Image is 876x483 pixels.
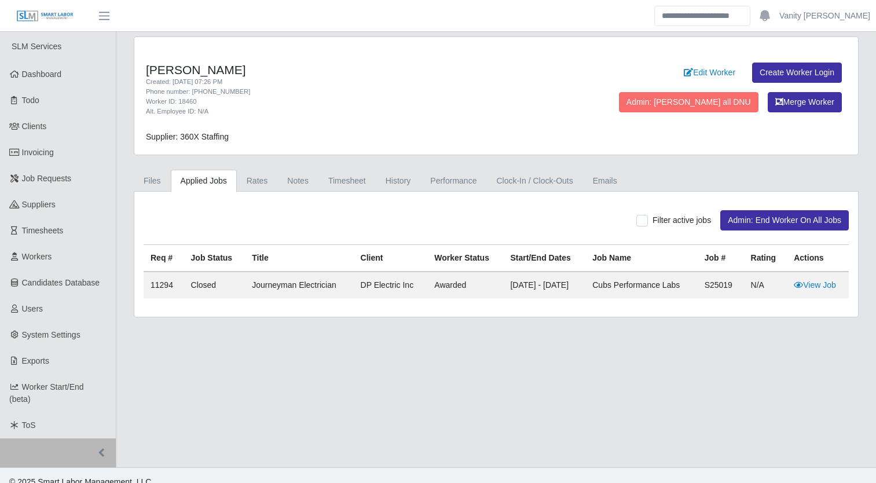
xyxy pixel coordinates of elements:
[134,170,171,192] a: Files
[585,272,697,298] td: Cubs Performance Labs
[144,272,184,298] td: 11294
[376,170,421,192] a: History
[22,304,43,313] span: Users
[779,10,870,22] a: Vanity [PERSON_NAME]
[427,245,503,272] th: Worker Status
[354,245,428,272] th: Client
[146,63,547,77] h4: [PERSON_NAME]
[146,87,547,97] div: Phone number: [PHONE_NUMBER]
[654,6,750,26] input: Search
[768,92,842,112] button: Merge Worker
[184,272,245,298] td: Closed
[146,107,547,116] div: Alt. Employee ID: N/A
[22,356,49,365] span: Exports
[427,272,503,298] td: awarded
[653,215,711,225] span: Filter active jobs
[22,148,54,157] span: Invoicing
[698,272,744,298] td: S25019
[503,272,585,298] td: [DATE] - [DATE]
[794,280,836,290] a: View Job
[676,63,743,83] a: Edit Worker
[22,69,62,79] span: Dashboard
[171,170,237,192] a: Applied Jobs
[698,245,744,272] th: Job #
[146,132,229,141] span: Supplier: 360X Staffing
[585,245,697,272] th: Job Name
[9,382,84,404] span: Worker Start/End (beta)
[22,330,80,339] span: System Settings
[22,122,47,131] span: Clients
[486,170,582,192] a: Clock-In / Clock-Outs
[752,63,842,83] a: Create Worker Login
[619,92,758,112] button: Admin: [PERSON_NAME] all DNU
[354,272,428,298] td: DP Electric Inc
[22,252,52,261] span: Workers
[22,200,56,209] span: Suppliers
[16,10,74,23] img: SLM Logo
[12,42,61,51] span: SLM Services
[245,245,353,272] th: Title
[744,245,787,272] th: Rating
[583,170,627,192] a: Emails
[22,420,36,430] span: ToS
[245,272,353,298] td: Journeyman Electrician
[22,96,39,105] span: Todo
[744,272,787,298] td: N/A
[720,210,849,230] button: Admin: End Worker On All Jobs
[22,278,100,287] span: Candidates Database
[144,245,184,272] th: Req #
[184,245,245,272] th: Job Status
[787,245,849,272] th: Actions
[420,170,486,192] a: Performance
[318,170,376,192] a: Timesheet
[146,77,547,87] div: Created: [DATE] 07:26 PM
[237,170,278,192] a: Rates
[22,174,72,183] span: Job Requests
[22,226,64,235] span: Timesheets
[277,170,318,192] a: Notes
[146,97,547,107] div: Worker ID: 18460
[503,245,585,272] th: Start/End Dates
